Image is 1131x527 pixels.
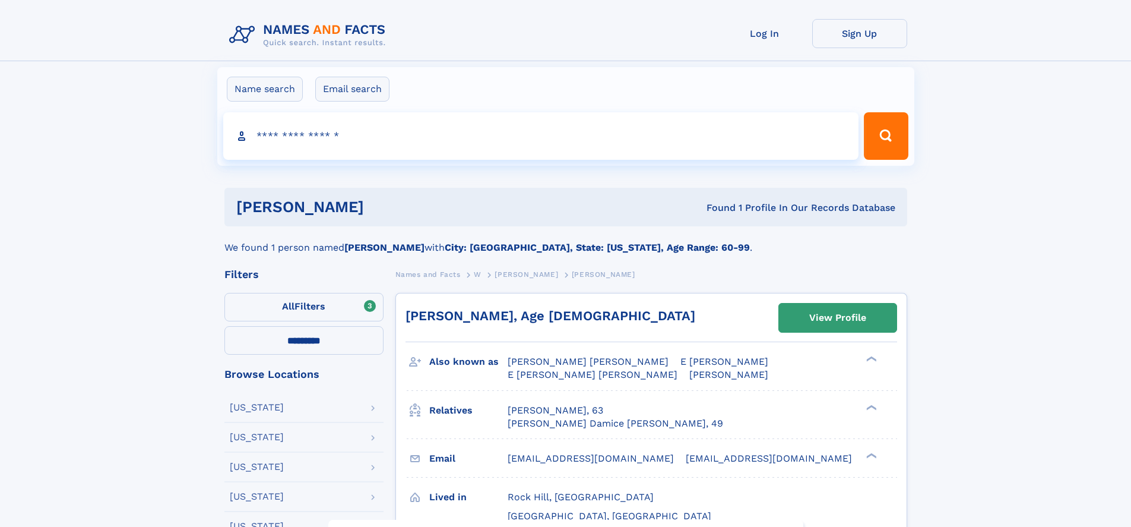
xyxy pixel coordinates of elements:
a: Names and Facts [395,267,461,282]
div: [US_STATE] [230,492,284,501]
a: [PERSON_NAME] [495,267,558,282]
a: Log In [717,19,812,48]
span: [PERSON_NAME] [572,270,635,279]
span: All [282,301,294,312]
span: [EMAIL_ADDRESS][DOMAIN_NAME] [508,453,674,464]
a: Sign Up [812,19,907,48]
button: Search Button [864,112,908,160]
div: [US_STATE] [230,403,284,412]
input: search input [223,112,859,160]
h1: [PERSON_NAME] [236,200,536,214]
span: [PERSON_NAME] [689,369,768,380]
span: Rock Hill, [GEOGRAPHIC_DATA] [508,491,654,503]
span: E [PERSON_NAME] [680,356,768,367]
div: Filters [224,269,384,280]
div: We found 1 person named with . [224,226,907,255]
b: City: [GEOGRAPHIC_DATA], State: [US_STATE], Age Range: 60-99 [445,242,750,253]
span: E [PERSON_NAME] [PERSON_NAME] [508,369,677,380]
h3: Also known as [429,352,508,372]
b: [PERSON_NAME] [344,242,424,253]
h3: Relatives [429,400,508,421]
span: W [474,270,481,279]
a: View Profile [779,304,896,332]
div: View Profile [809,304,866,332]
label: Filters [224,293,384,321]
div: [US_STATE] [230,433,284,442]
span: [PERSON_NAME] [495,270,558,279]
label: Name search [227,77,303,102]
div: ❯ [863,403,877,411]
label: Email search [315,77,389,102]
span: [PERSON_NAME] [PERSON_NAME] [508,356,669,367]
div: ❯ [863,452,877,459]
span: [EMAIL_ADDRESS][DOMAIN_NAME] [686,453,852,464]
img: Logo Names and Facts [224,19,395,51]
a: W [474,267,481,282]
h3: Email [429,449,508,469]
a: [PERSON_NAME], 63 [508,404,603,417]
div: ❯ [863,355,877,363]
div: [US_STATE] [230,462,284,472]
a: [PERSON_NAME], Age [DEMOGRAPHIC_DATA] [405,308,695,323]
span: [GEOGRAPHIC_DATA], [GEOGRAPHIC_DATA] [508,510,711,522]
div: Found 1 Profile In Our Records Database [535,201,895,214]
div: Browse Locations [224,369,384,380]
a: [PERSON_NAME] Damice [PERSON_NAME], 49 [508,417,723,430]
h3: Lived in [429,487,508,507]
